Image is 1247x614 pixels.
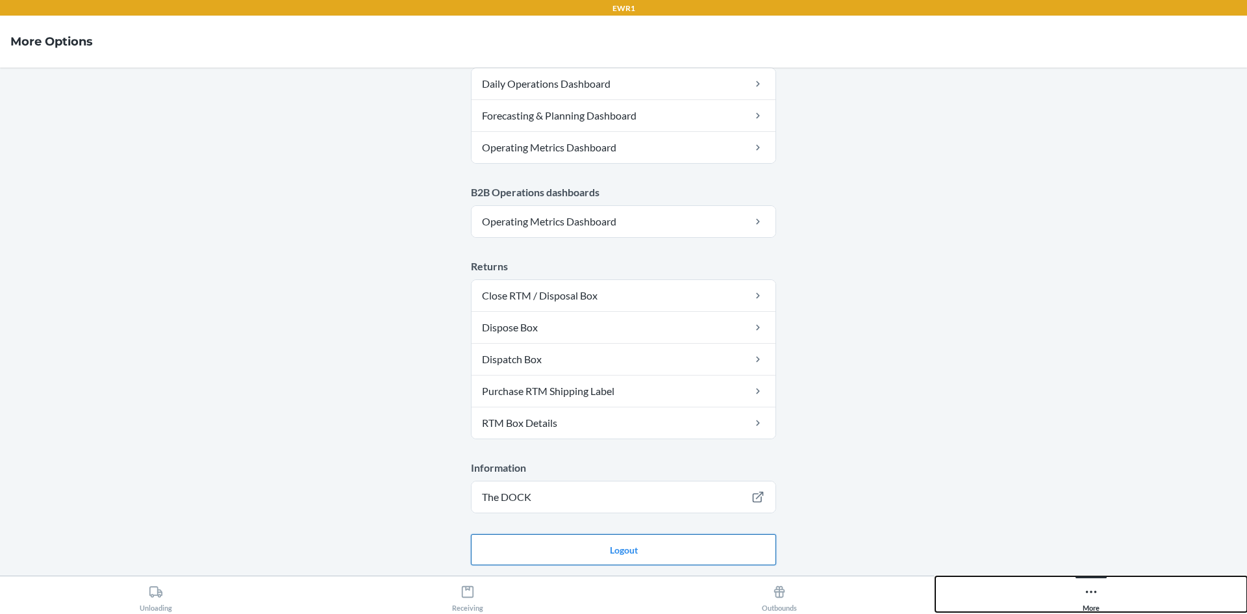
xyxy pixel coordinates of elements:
[452,580,483,612] div: Receiving
[762,580,797,612] div: Outbounds
[140,580,172,612] div: Unloading
[472,376,775,407] a: Purchase RTM Shipping Label
[471,259,776,274] p: Returns
[612,3,635,14] p: EWR1
[312,576,623,612] button: Receiving
[471,534,776,565] button: Logout
[471,185,776,200] p: B2B Operations dashboards
[472,312,775,343] a: Dispose Box
[472,280,775,311] a: Close RTM / Disposal Box
[472,68,775,99] a: Daily Operations Dashboard
[471,460,776,476] p: Information
[472,344,775,375] a: Dispatch Box
[1083,580,1100,612] div: More
[472,132,775,163] a: Operating Metrics Dashboard
[472,100,775,131] a: Forecasting & Planning Dashboard
[935,576,1247,612] button: More
[472,481,775,513] a: The DOCK
[10,33,93,50] h4: More Options
[472,407,775,439] a: RTM Box Details
[623,576,935,612] button: Outbounds
[472,206,775,237] a: Operating Metrics Dashboard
